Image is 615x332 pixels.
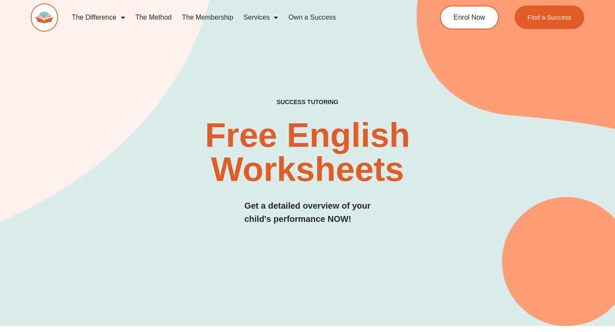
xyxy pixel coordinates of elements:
a: Services [238,8,283,27]
span: Find a Success [527,14,571,20]
h2: Free English Worksheets​ [125,118,490,186]
a: The Method [130,8,177,27]
span: Enrol Now [454,14,485,21]
a: Enrol Now [440,6,499,29]
a: Find a Success [515,6,584,29]
a: The Membership [177,8,238,27]
a: The Difference [67,8,130,27]
h3: Get a detailed overview of your child's performance NOW! [244,199,371,226]
a: Own a Success [283,8,341,27]
nav: Menu [67,8,408,27]
h4: SUCCESS TUTORING​ [225,99,389,106]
